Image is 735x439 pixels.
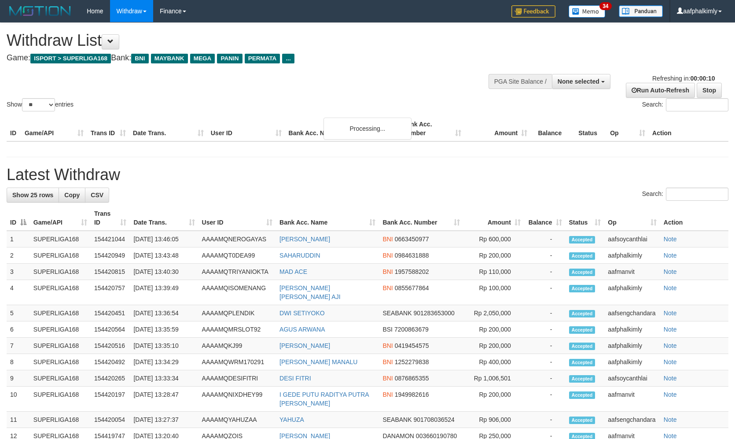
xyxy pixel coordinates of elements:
span: BNI [131,54,148,63]
td: [DATE] 13:35:10 [130,338,198,354]
span: Accepted [569,252,595,260]
td: [DATE] 13:28:47 [130,387,198,412]
th: Status [575,116,606,141]
td: aafsoycanthlai [604,231,660,247]
td: SUPERLIGA168 [30,321,91,338]
span: Copy 1957588202 to clipboard [395,268,429,275]
td: 154420451 [91,305,130,321]
td: - [524,321,566,338]
a: [PERSON_NAME] [PERSON_NAME] AJI [279,284,340,300]
td: - [524,264,566,280]
td: 154420815 [91,264,130,280]
td: aafphalkimly [604,247,660,264]
a: Show 25 rows [7,188,59,203]
span: Refreshing in: [652,75,715,82]
span: MEGA [190,54,215,63]
td: Rp 110,000 [463,264,524,280]
img: Button%20Memo.svg [569,5,606,18]
td: aafphalkimly [604,354,660,370]
img: panduan.png [619,5,663,17]
span: SEABANK [382,310,412,317]
span: Accepted [569,375,595,383]
img: MOTION_logo.png [7,4,73,18]
td: SUPERLIGA168 [30,264,91,280]
td: SUPERLIGA168 [30,338,91,354]
a: AGUS ARWANA [279,326,325,333]
span: PANIN [217,54,242,63]
th: Game/API [21,116,87,141]
td: SUPERLIGA168 [30,280,91,305]
th: Balance [531,116,575,141]
span: Copy 0876865355 to clipboard [395,375,429,382]
td: 4 [7,280,30,305]
td: 154420757 [91,280,130,305]
label: Search: [642,98,728,111]
th: Date Trans. [129,116,207,141]
span: Copy 901708036524 to clipboard [413,416,454,423]
td: AAAAMQT0DEA99 [198,247,276,264]
td: 3 [7,264,30,280]
td: 5 [7,305,30,321]
td: AAAAMQKJ99 [198,338,276,354]
a: Note [664,342,677,349]
span: BSI [382,326,393,333]
td: - [524,387,566,412]
td: aafsengchandara [604,305,660,321]
td: AAAAMQDESIFITRI [198,370,276,387]
a: DWI SETIYOKO [279,310,325,317]
span: BNI [382,375,393,382]
span: BNI [382,284,393,291]
strong: 00:00:10 [690,75,715,82]
td: 7 [7,338,30,354]
td: SUPERLIGA168 [30,387,91,412]
th: User ID [207,116,285,141]
th: Action [649,116,728,141]
div: Processing... [323,118,412,140]
span: BNI [382,391,393,398]
td: - [524,247,566,264]
th: Op [606,116,649,141]
a: CSV [85,188,109,203]
span: Accepted [569,326,595,334]
th: Op: activate to sort column ascending [604,206,660,231]
th: ID [7,116,21,141]
td: aafsengchandara [604,412,660,428]
td: aafphalkimly [604,280,660,305]
span: ISPORT > SUPERLIGA168 [30,54,111,63]
th: Bank Acc. Name: activate to sort column ascending [276,206,379,231]
td: AAAAMQPLENDIK [198,305,276,321]
th: Game/API: activate to sort column ascending [30,206,91,231]
span: SEABANK [382,416,412,423]
a: Note [664,416,677,423]
td: 6 [7,321,30,338]
span: Accepted [569,310,595,317]
td: [DATE] 13:46:05 [130,231,198,247]
select: Showentries [22,98,55,111]
a: MAD ACE [279,268,307,275]
span: BNI [382,236,393,243]
span: Accepted [569,269,595,276]
td: [DATE] 13:39:49 [130,280,198,305]
td: - [524,354,566,370]
td: 10 [7,387,30,412]
th: Date Trans.: activate to sort column ascending [130,206,198,231]
th: Amount: activate to sort column ascending [463,206,524,231]
label: Show entries [7,98,73,111]
td: [DATE] 13:33:34 [130,370,198,387]
a: [PERSON_NAME] [279,342,330,349]
a: [PERSON_NAME] [279,236,330,243]
td: Rp 200,000 [463,321,524,338]
span: Copy 0855677864 to clipboard [395,284,429,291]
td: 154420197 [91,387,130,412]
td: [DATE] 13:27:37 [130,412,198,428]
span: BNI [382,252,393,259]
img: Feedback.jpg [511,5,555,18]
td: 8 [7,354,30,370]
td: Rp 100,000 [463,280,524,305]
a: Stop [697,83,722,98]
td: 2 [7,247,30,264]
a: Note [664,268,677,275]
span: MAYBANK [151,54,188,63]
th: Bank Acc. Name [285,116,399,141]
td: Rp 200,000 [463,247,524,264]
